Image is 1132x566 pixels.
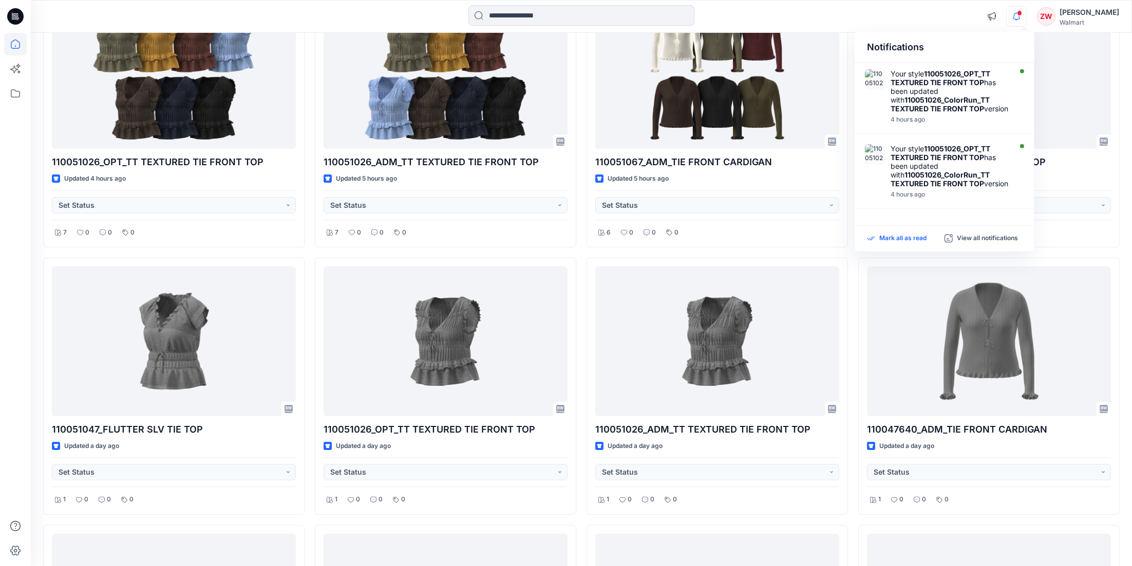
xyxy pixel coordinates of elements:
[628,494,632,505] p: 0
[879,234,927,243] p: Mark all as read
[336,441,391,452] p: Updated a day ago
[335,227,338,238] p: 7
[63,494,66,505] p: 1
[52,155,296,169] p: 110051026_OPT_TT TEXTURED TIE FRONT TOP
[891,69,1009,113] div: Your style has been updated with version
[107,494,111,505] p: 0
[867,266,1111,416] a: 110047640_ADM_TIE FRONT CARDIGAN
[85,227,89,238] p: 0
[891,95,990,113] strong: 110051026_ColorRun_TT TEXTURED TIE FRONT TOP
[324,266,568,416] a: 110051026_OPT_TT TEXTURED TIE FRONT TOP
[401,494,405,505] p: 0
[891,144,1009,188] div: Your style has been updated with version
[855,32,1034,63] div: Notifications
[891,191,1009,198] div: Tuesday, September 23, 2025 02:46
[595,422,839,437] p: 110051026_ADM_TT TEXTURED TIE FRONT TOP
[607,227,611,238] p: 6
[1060,6,1119,18] div: [PERSON_NAME]
[595,155,839,169] p: 110051067_ADM_TIE FRONT CARDIGAN
[650,494,654,505] p: 0
[899,494,903,505] p: 0
[335,494,337,505] p: 1
[64,441,119,452] p: Updated a day ago
[608,441,663,452] p: Updated a day ago
[324,155,568,169] p: 110051026_ADM_TT TEXTURED TIE FRONT TOP
[879,441,934,452] p: Updated a day ago
[1060,18,1119,26] div: Walmart
[608,173,669,184] p: Updated 5 hours ago
[865,144,885,165] img: 110051026_ColorRun_TT TEXTURED TIE FRONT TOP
[324,422,568,437] p: 110051026_OPT_TT TEXTURED TIE FRONT TOP
[957,234,1018,243] p: View all notifications
[595,266,839,416] a: 110051026_ADM_TT TEXTURED TIE FRONT TOP
[891,69,990,87] strong: 110051026_OPT_TT TEXTURED TIE FRONT TOP
[891,170,990,188] strong: 110051026_ColorRun_TT TEXTURED TIE FRONT TOP
[652,227,656,238] p: 0
[84,494,88,505] p: 0
[629,227,633,238] p: 0
[129,494,134,505] p: 0
[356,494,360,505] p: 0
[402,227,406,238] p: 0
[357,227,361,238] p: 0
[891,144,990,162] strong: 110051026_OPT_TT TEXTURED TIE FRONT TOP
[607,494,609,505] p: 1
[674,227,678,238] p: 0
[865,69,885,90] img: 110051026_ColorRun_TT TEXTURED TIE FRONT TOP
[867,422,1111,437] p: 110047640_ADM_TIE FRONT CARDIGAN
[52,422,296,437] p: 110051047_FLUTTER SLV TIE TOP
[64,173,126,184] p: Updated 4 hours ago
[379,494,383,505] p: 0
[922,494,926,505] p: 0
[380,227,384,238] p: 0
[878,494,881,505] p: 1
[130,227,135,238] p: 0
[336,173,397,184] p: Updated 5 hours ago
[673,494,677,505] p: 0
[108,227,112,238] p: 0
[945,494,949,505] p: 0
[63,227,67,238] p: 7
[1037,7,1055,26] div: ZW
[52,266,296,416] a: 110051047_FLUTTER SLV TIE TOP
[891,116,1009,123] div: Tuesday, September 23, 2025 03:05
